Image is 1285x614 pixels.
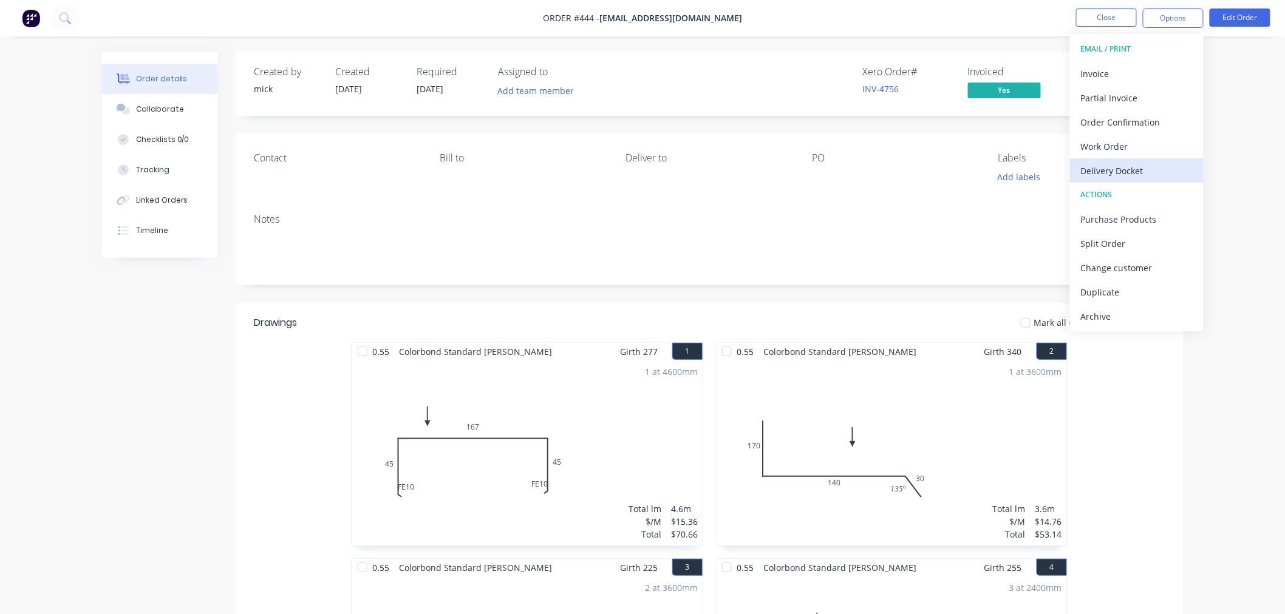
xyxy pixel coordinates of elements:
div: 1 at 3600mm [1009,365,1062,378]
span: [EMAIL_ADDRESS][DOMAIN_NAME] [599,13,742,24]
div: Partial Invoice [1081,89,1193,107]
button: Add labels [991,169,1047,185]
div: Required [417,66,483,78]
div: Order Confirmation [1081,113,1193,131]
span: Colorbond Standard [PERSON_NAME] [758,343,921,360]
div: Created [335,66,402,78]
button: 4 [1037,559,1067,576]
span: 0.55 [367,343,394,360]
div: ACTIONS [1081,187,1193,203]
button: Linked Orders [102,185,217,215]
div: 1 at 4600mm [645,365,698,378]
div: mick [254,83,321,95]
div: Collaborate [136,104,184,115]
div: Archive [1081,308,1193,325]
button: Collaborate [102,94,217,124]
span: 0.55 [732,559,758,576]
div: Checklists 0/0 [136,134,189,145]
div: Timeline [136,225,168,236]
button: Checklists 0/0 [102,124,217,155]
span: Girth 255 [984,559,1022,576]
div: Contact [254,152,420,164]
span: Order #444 - [543,13,599,24]
button: Archive [1070,304,1204,328]
span: [DATE] [417,83,443,95]
div: 2 at 3600mm [645,581,698,594]
div: $70.66 [671,528,698,541]
span: Girth 225 [620,559,658,576]
div: Tracking [136,164,169,175]
button: 2 [1037,343,1067,360]
div: Labels [998,152,1165,164]
div: Delivery Docket [1081,162,1193,180]
button: Partial Invoice [1070,86,1204,110]
span: Girth 277 [620,343,658,360]
button: Work Order [1070,134,1204,158]
div: Split Order [1081,235,1193,252]
div: Bill to [440,152,606,164]
button: Add team member [491,83,581,99]
button: Delivery Docket [1070,158,1204,183]
div: Change customer [1081,259,1193,277]
button: Order details [102,64,217,94]
div: Purchase Products [1081,211,1193,228]
div: Drawings [254,315,297,330]
button: Close [1076,8,1137,27]
div: Assigned to [498,66,619,78]
div: 4.6m [671,502,698,515]
div: Invoiced [968,66,1059,78]
div: Total lm [629,502,661,515]
div: 3 at 2400mm [1009,581,1062,594]
button: Tracking [102,155,217,185]
button: ACTIONS [1070,183,1204,207]
div: $15.36 [671,515,698,528]
button: Split Order [1070,231,1204,255]
span: Colorbond Standard [PERSON_NAME] [394,343,557,360]
button: Invoice [1070,61,1204,86]
div: Invoice [1081,65,1193,83]
div: Xero Order # [862,66,953,78]
div: Total [993,528,1026,541]
div: EMAIL / PRINT [1081,41,1193,57]
button: Purchase Products [1070,207,1204,231]
button: 3 [672,559,703,576]
div: 3.6m [1035,502,1062,515]
button: Edit Order [1210,8,1270,27]
div: 017014030135º1 at 3600mmTotal lm$/MTotal3.6m$14.76$53.14 [716,360,1067,545]
div: $53.14 [1035,528,1062,541]
div: Order details [136,73,188,84]
div: $/M [993,515,1026,528]
button: EMAIL / PRINT [1070,37,1204,61]
button: Change customer [1070,255,1204,280]
div: Linked Orders [136,195,188,206]
button: Timeline [102,215,217,246]
div: Notes [254,214,1165,225]
button: Order Confirmation [1070,110,1204,134]
button: 1 [672,343,703,360]
button: Duplicate [1070,280,1204,304]
span: [DATE] [335,83,362,95]
span: Girth 340 [984,343,1022,360]
div: Work Order [1081,138,1193,155]
div: $/M [629,515,661,528]
a: INV-4756 [862,83,899,95]
span: Colorbond Standard [PERSON_NAME] [394,559,557,576]
img: Factory [22,9,40,27]
div: PO [812,152,978,164]
div: Created by [254,66,321,78]
span: 0.55 [732,343,758,360]
div: Total [629,528,661,541]
button: Add team member [498,83,581,99]
div: 0FE1045167FE10451 at 4600mmTotal lm$/MTotal4.6m$15.36$70.66 [352,360,703,545]
div: Total lm [993,502,1026,515]
button: Options [1143,8,1204,28]
span: 0.55 [367,559,394,576]
span: Yes [968,83,1041,98]
div: Deliver to [626,152,792,164]
span: Colorbond Standard [PERSON_NAME] [758,559,921,576]
div: $14.76 [1035,515,1062,528]
div: Duplicate [1081,283,1193,301]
